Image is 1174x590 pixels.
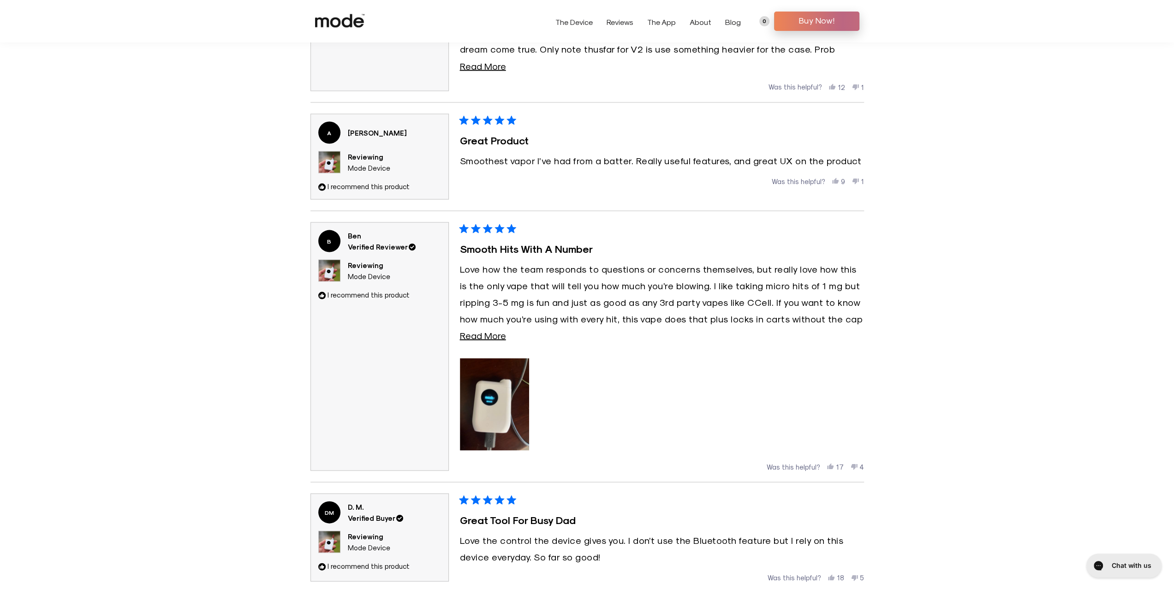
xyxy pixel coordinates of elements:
[852,176,864,185] button: 1
[348,512,403,523] div: Verified Buyer
[328,182,410,190] span: I recommend this product
[607,18,633,26] a: Reviews
[768,573,821,581] span: Was this helpful?
[460,60,506,71] span: Read More
[690,18,711,26] a: About
[555,18,593,26] a: The Device
[460,327,864,343] button: Read More
[348,163,390,172] a: View Mode Device
[759,16,769,26] a: 0
[1082,550,1165,581] iframe: Gorgias live chat messenger
[851,572,864,581] button: 5
[647,18,676,26] a: The App
[318,230,340,252] strong: B
[328,290,410,298] span: I recommend this product
[852,81,864,90] button: 1
[832,176,845,185] button: 9
[460,329,506,340] span: Read More
[828,572,844,581] button: 18
[348,530,390,542] div: Reviewing
[348,502,364,511] strong: D. M.
[348,151,390,162] div: Reviewing
[348,543,390,551] a: View Mode Device
[774,12,859,31] a: Buy Now!
[460,240,864,256] div: Smooth hits with a number
[460,531,864,565] p: Love the control the device gives you. I don’t use the Bluetooth feature but I rely on this devic...
[318,501,340,523] strong: DM
[348,259,390,270] div: Reviewing
[460,57,864,74] button: Read More
[348,272,390,280] a: View Mode Device
[460,512,864,528] div: Great tool for busy Dad
[851,461,864,471] button: 4
[348,128,406,137] strong: [PERSON_NAME]
[769,83,822,91] span: Was this helpful?
[772,177,825,185] span: Was this helpful?
[827,461,844,471] button: 17
[318,121,340,143] strong: A
[767,462,820,471] span: Was this helpful?
[781,13,852,27] span: Buy Now!
[348,231,361,239] strong: Ben
[829,81,845,90] button: 12
[348,241,416,252] div: Verified Reviewer
[328,561,410,570] span: I recommend this product
[460,260,864,343] p: Love how the team responds to questions or concerns themselves, but really love how this is the o...
[460,152,864,168] p: Smoothest vapor I’ve had from a batter. Really useful features, and great UX on the product
[725,18,741,26] a: Blog
[460,358,529,450] img: Customer-uploaded image, show more details
[460,132,864,148] div: Great product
